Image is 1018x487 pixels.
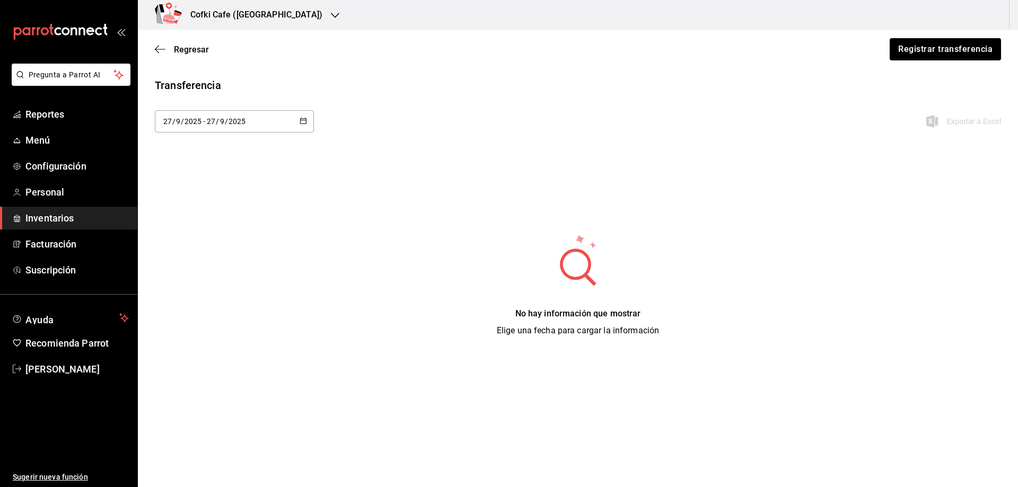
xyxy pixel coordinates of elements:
span: - [203,117,205,126]
span: / [216,117,219,126]
span: / [225,117,228,126]
input: Year [228,117,246,126]
span: / [181,117,184,126]
a: Pregunta a Parrot AI [7,77,130,88]
input: Month [175,117,181,126]
input: Year [184,117,202,126]
span: Menú [25,133,129,147]
input: Day [163,117,172,126]
h3: Cofki Cafe ([GEOGRAPHIC_DATA]) [182,8,322,21]
span: Recomienda Parrot [25,336,129,350]
div: Transferencia [155,77,221,93]
span: Configuración [25,159,129,173]
span: Pregunta a Parrot AI [29,69,114,81]
span: Facturación [25,237,129,251]
button: open_drawer_menu [117,28,125,36]
button: Registrar transferencia [890,38,1001,60]
span: Regresar [174,45,209,55]
span: Suscripción [25,263,129,277]
span: Personal [25,185,129,199]
span: Ayuda [25,312,115,324]
span: Inventarios [25,211,129,225]
div: No hay información que mostrar [497,307,660,320]
input: Day [206,117,216,126]
span: Elige una fecha para cargar la información [497,325,660,335]
input: Month [220,117,225,126]
span: / [172,117,175,126]
span: [PERSON_NAME] [25,362,129,376]
button: Regresar [155,45,209,55]
button: Pregunta a Parrot AI [12,64,130,86]
span: Sugerir nueva función [13,472,129,483]
span: Reportes [25,107,129,121]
